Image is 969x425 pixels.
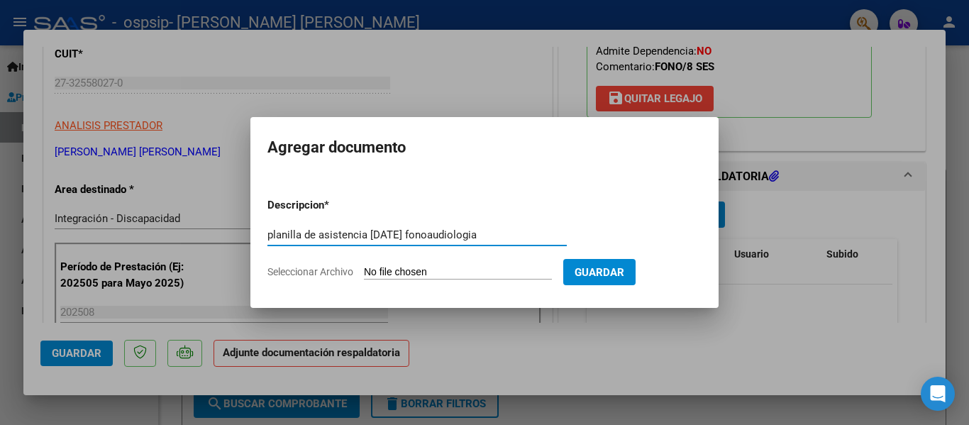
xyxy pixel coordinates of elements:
[921,377,955,411] div: Open Intercom Messenger
[563,259,636,285] button: Guardar
[575,266,624,279] span: Guardar
[267,134,702,161] h2: Agregar documento
[267,266,353,277] span: Seleccionar Archivo
[267,197,398,214] p: Descripcion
